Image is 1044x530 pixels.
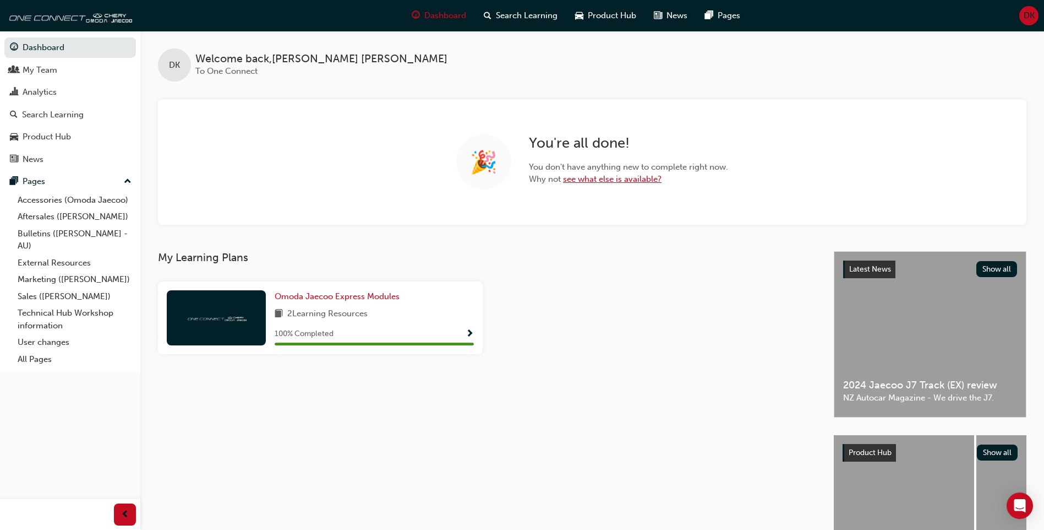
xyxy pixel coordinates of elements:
span: 🎉 [470,156,498,169]
a: Latest NewsShow all2024 Jaecoo J7 Track (EX) reviewNZ Autocar Magazine - We drive the J7. [834,251,1026,418]
span: To One Connect [195,66,258,76]
a: My Team [4,60,136,80]
span: search-icon [484,9,491,23]
div: Open Intercom Messenger [1007,493,1033,519]
span: Omoda Jaecoo Express Modules [275,291,400,301]
a: Technical Hub Workshop information [13,305,136,334]
span: Show Progress [466,329,474,339]
a: Accessories (Omoda Jaecoo) [13,192,136,209]
span: guage-icon [412,9,420,23]
a: Bulletins ([PERSON_NAME] - AU) [13,225,136,255]
a: car-iconProduct Hub [566,4,645,27]
a: Product HubShow all [843,444,1018,462]
button: Show Progress [466,327,474,341]
button: Show all [977,445,1018,461]
span: Latest News [849,264,891,274]
a: Analytics [4,82,136,102]
span: 2 Learning Resources [287,307,368,321]
span: DK [1024,9,1035,22]
span: NZ Autocar Magazine - We drive the J7. [843,392,1017,404]
span: car-icon [575,9,583,23]
a: All Pages [13,351,136,368]
button: Show all [976,261,1018,277]
a: see what else is available? [563,174,662,184]
button: DK [1019,6,1038,25]
span: 100 % Completed [275,328,334,340]
span: Dashboard [424,9,466,22]
span: people-icon [10,66,18,75]
a: guage-iconDashboard [403,4,475,27]
div: Search Learning [22,109,84,121]
button: Pages [4,171,136,192]
a: Aftersales ([PERSON_NAME]) [13,208,136,225]
span: Product Hub [849,448,892,457]
span: Search Learning [496,9,557,22]
span: pages-icon [10,177,18,187]
span: News [666,9,687,22]
span: guage-icon [10,43,18,53]
span: pages-icon [705,9,713,23]
img: oneconnect [186,312,247,323]
span: news-icon [10,155,18,165]
span: You don't have anything new to complete right now. [529,161,728,174]
h3: My Learning Plans [158,251,816,264]
a: pages-iconPages [696,4,749,27]
span: car-icon [10,132,18,142]
img: oneconnect [6,4,132,26]
span: Welcome back , [PERSON_NAME] [PERSON_NAME] [195,53,447,66]
span: book-icon [275,307,283,321]
span: up-icon [124,175,132,189]
span: prev-icon [121,508,129,522]
div: News [23,153,43,166]
a: News [4,149,136,170]
button: DashboardMy TeamAnalyticsSearch LearningProduct HubNews [4,35,136,171]
span: DK [169,59,180,72]
a: news-iconNews [645,4,696,27]
a: Product Hub [4,127,136,147]
a: Dashboard [4,37,136,58]
div: My Team [23,64,57,77]
div: Analytics [23,86,57,99]
a: search-iconSearch Learning [475,4,566,27]
a: Search Learning [4,105,136,125]
span: chart-icon [10,88,18,98]
h2: You're all done! [529,134,728,152]
span: Why not [529,173,728,186]
a: Latest NewsShow all [843,261,1017,278]
span: 2024 Jaecoo J7 Track (EX) review [843,379,1017,392]
a: Marketing ([PERSON_NAME]) [13,271,136,288]
div: Product Hub [23,131,71,143]
span: Pages [718,9,740,22]
span: search-icon [10,110,18,120]
div: Pages [23,175,45,188]
span: Product Hub [588,9,636,22]
a: Omoda Jaecoo Express Modules [275,290,404,303]
span: news-icon [654,9,662,23]
a: Sales ([PERSON_NAME]) [13,288,136,305]
a: User changes [13,334,136,351]
a: External Resources [13,255,136,272]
